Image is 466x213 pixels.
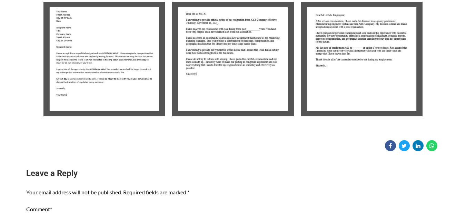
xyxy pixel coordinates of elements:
a: Share on Twitter [399,140,410,151]
h3: Leave a Reply [26,168,440,180]
label: Comment [26,206,52,212]
p: Your email address will not be published. Required fields are marked * [26,187,440,197]
a: Share on Linkedin [413,140,424,151]
a: Share on Facebook [385,140,396,151]
a: Share on WhatsApp [426,140,437,151]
